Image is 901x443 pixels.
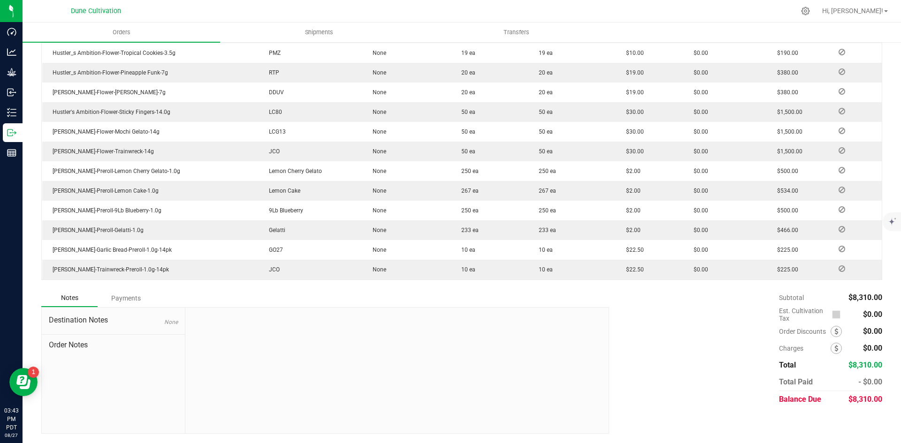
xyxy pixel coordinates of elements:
span: Reject Inventory [835,148,849,153]
span: $1,500.00 [772,148,802,155]
span: $225.00 [772,266,798,273]
span: Reject Inventory [835,246,849,252]
p: 08/27 [4,432,18,439]
span: DDUV [264,89,284,96]
span: [PERSON_NAME]-Preroll-9Lb Blueberry-1.0g [48,207,161,214]
span: None [368,227,386,233]
span: None [368,168,386,174]
span: Reject Inventory [835,49,849,55]
span: $22.50 [621,247,644,253]
span: $30.00 [621,148,644,155]
inline-svg: Analytics [7,47,16,57]
span: $0.00 [689,50,708,56]
span: 19 ea [457,50,475,56]
span: None [368,148,386,155]
span: Dune Cultivation [71,7,121,15]
a: Orders [23,23,220,42]
span: 20 ea [457,89,475,96]
span: None [368,89,386,96]
span: $500.00 [772,168,798,174]
span: $19.00 [621,89,644,96]
span: $2.00 [621,188,641,194]
span: [PERSON_NAME]-Flower-[PERSON_NAME]-7g [48,89,166,96]
span: $2.00 [621,227,641,233]
inline-svg: Outbound [7,128,16,137]
span: [PERSON_NAME]-Flower-Mochi Gelato-14g [48,128,160,135]
span: [PERSON_NAME]-Trainwreck-Preroll-1.0g-14pk [48,266,169,273]
span: Reject Inventory [835,266,849,271]
span: 250 ea [457,168,479,174]
span: $2.00 [621,207,641,214]
span: $0.00 [689,109,708,115]
span: None [368,69,386,76]
span: Lemon Cherry Gelato [264,168,322,174]
span: $0.00 [689,247,708,253]
inline-svg: Inventory [7,108,16,117]
span: Shipments [292,28,346,37]
span: 50 ea [457,148,475,155]
span: Destination Notes [49,315,178,326]
span: 20 ea [534,89,553,96]
a: Transfers [418,23,615,42]
span: None [368,50,386,56]
span: Hustler_s Ambition-Flower-Pineapple Funk-7g [48,69,168,76]
span: Lemon Cake [264,188,300,194]
span: Order Discounts [779,328,831,335]
span: 267 ea [534,188,556,194]
span: RTP [264,69,279,76]
span: None [368,266,386,273]
span: $19.00 [621,69,644,76]
span: Total [779,360,796,369]
span: 10 ea [457,266,475,273]
span: Reject Inventory [835,207,849,212]
span: $0.00 [689,266,708,273]
span: None [164,319,178,325]
span: $0.00 [689,207,708,214]
iframe: Resource center unread badge [28,367,39,378]
span: [PERSON_NAME]-Garlic Bread-Preroll-1.0g-14pk [48,247,172,253]
p: 03:43 PM PDT [4,406,18,432]
span: Est. Cultivation Tax [779,307,828,322]
span: 250 ea [534,207,556,214]
span: 9Lb Blueberry [264,207,303,214]
span: $30.00 [621,128,644,135]
span: Hustler_s Ambition-Flower-Tropical Cookies-3.5g [48,50,176,56]
span: $8,310.00 [848,395,882,404]
span: [PERSON_NAME]-Preroll-Gelatti-1.0g [48,227,144,233]
span: Reject Inventory [835,69,849,75]
span: 233 ea [457,227,479,233]
span: Subtotal [779,294,804,301]
span: Calculate cultivation tax [832,308,845,321]
div: Notes [41,289,98,307]
span: $380.00 [772,69,798,76]
span: None [368,247,386,253]
span: $466.00 [772,227,798,233]
span: $0.00 [863,310,882,319]
span: None [368,188,386,194]
span: PMZ [264,50,281,56]
span: $225.00 [772,247,798,253]
span: Reject Inventory [835,167,849,173]
span: Balance Due [779,395,821,404]
span: 10 ea [534,266,553,273]
span: None [368,207,386,214]
span: 250 ea [457,207,479,214]
span: [PERSON_NAME]-Flower-Trainwreck-14g [48,148,154,155]
span: 19 ea [534,50,553,56]
span: $0.00 [863,327,882,336]
span: $0.00 [689,89,708,96]
span: Reject Inventory [835,108,849,114]
span: Hi, [PERSON_NAME]! [822,7,883,15]
a: Shipments [220,23,418,42]
span: 50 ea [534,128,553,135]
span: $0.00 [863,344,882,353]
span: LC80 [264,109,282,115]
span: - $0.00 [858,377,882,386]
span: $190.00 [772,50,798,56]
span: Total Paid [779,377,813,386]
span: 50 ea [534,148,553,155]
span: 20 ea [534,69,553,76]
div: Manage settings [800,7,811,15]
span: Transfers [491,28,542,37]
span: Orders [100,28,143,37]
